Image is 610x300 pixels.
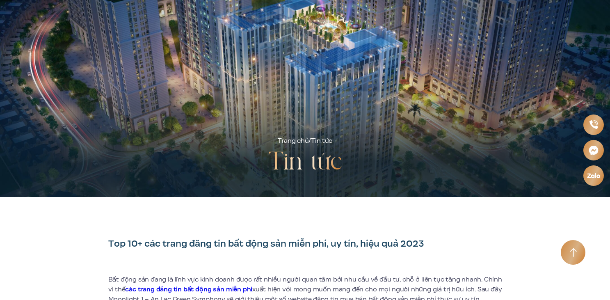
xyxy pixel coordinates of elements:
h1: Top 10+ các trang đăng tin bất động sản miễn phí, uy tín, hiệu quả 2023 [108,238,502,250]
h2: Tin tức [268,146,342,179]
a: Trang chủ [278,136,308,145]
img: Messenger icon [588,144,599,156]
div: / [278,136,332,146]
img: Phone icon [589,120,599,130]
img: Zalo icon [587,172,601,179]
span: Tin tức [311,136,332,145]
a: các trang đăng tin bất động sản miễn phí [125,285,252,294]
img: Arrow icon [570,248,577,257]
